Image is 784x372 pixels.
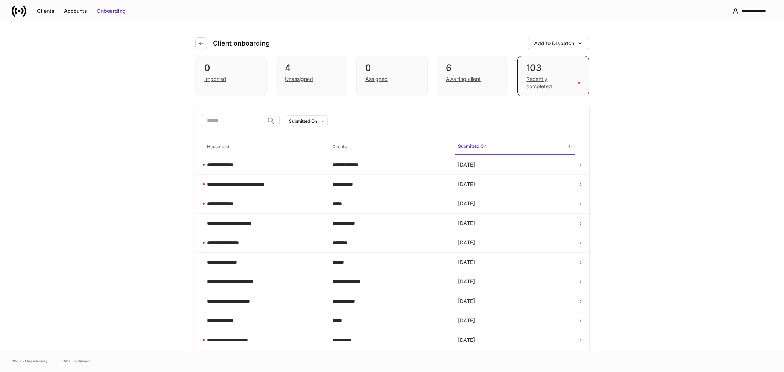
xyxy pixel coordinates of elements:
[97,7,126,15] div: Onboarding
[92,5,130,17] button: Onboarding
[446,75,481,83] div: Awaiting client
[286,115,328,127] button: Submitted On
[452,155,578,175] td: [DATE]
[455,139,575,155] span: Submitted On
[62,358,90,364] a: Data Disclaimer
[526,62,580,74] div: 103
[452,272,578,291] td: [DATE]
[329,139,449,154] span: Clients
[452,194,578,214] td: [DATE]
[452,350,578,369] td: [DATE]
[12,358,48,364] span: © 2025 OneAdvisory
[195,56,267,96] div: 0Imported
[452,330,578,350] td: [DATE]
[365,75,388,83] div: Assigned
[32,5,59,17] button: Clients
[276,56,347,96] div: 4Unassigned
[207,143,229,150] h6: Household
[437,56,508,96] div: 6Awaiting client
[528,37,589,50] button: Add to Dispatch
[458,143,486,150] h6: Submitted On
[452,291,578,311] td: [DATE]
[452,311,578,330] td: [DATE]
[526,75,573,90] div: Recently completed
[289,118,317,125] div: Submitted On
[37,7,54,15] div: Clients
[213,39,270,48] h4: Client onboarding
[517,56,589,96] div: 103Recently completed
[64,7,87,15] div: Accounts
[59,5,92,17] button: Accounts
[452,175,578,194] td: [DATE]
[332,143,347,150] h6: Clients
[204,75,226,83] div: Imported
[285,75,313,83] div: Unassigned
[452,233,578,253] td: [DATE]
[204,62,258,74] div: 0
[365,62,419,74] div: 0
[452,253,578,272] td: [DATE]
[446,62,499,74] div: 6
[534,40,574,47] div: Add to Dispatch
[285,62,338,74] div: 4
[204,139,324,154] span: Household
[452,214,578,233] td: [DATE]
[356,56,428,96] div: 0Assigned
